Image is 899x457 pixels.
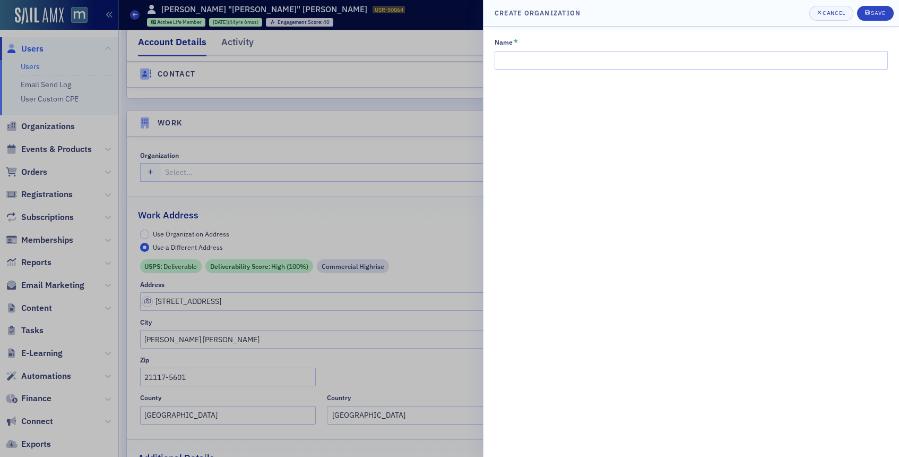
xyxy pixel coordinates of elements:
div: Cancel [823,10,845,16]
h4: Create Organization [495,8,581,18]
button: Save [857,6,894,21]
button: Cancel [809,6,853,21]
div: Name [495,38,513,46]
abbr: This field is required [514,38,518,47]
div: Save [871,10,885,16]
